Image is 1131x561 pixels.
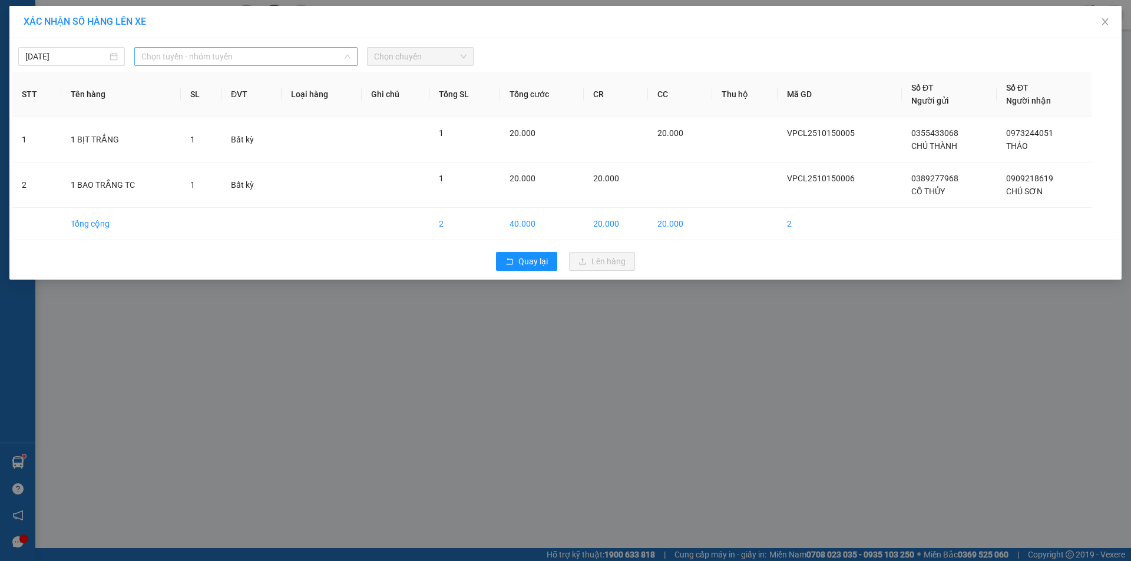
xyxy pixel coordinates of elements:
td: 2 [429,208,500,240]
td: 20.000 [584,208,648,240]
span: Quay lại [518,255,548,268]
th: Mã GD [778,72,902,117]
span: 1 [190,135,195,144]
div: CÔ THỦY [10,24,92,38]
div: 0389277968 [10,38,92,55]
span: close [1100,17,1110,26]
span: CÔ THỦY [911,187,945,196]
span: CHÚ SƠN [1006,187,1043,196]
th: Tổng SL [429,72,500,117]
span: 20.000 [510,128,535,138]
td: 1 BỊT TRẮNG [61,117,181,162]
th: ĐVT [221,72,282,117]
td: 40.000 [500,208,584,240]
th: Ghi chú [362,72,429,117]
span: Gửi: [10,11,28,24]
span: 0973244051 [1006,128,1053,138]
span: VPCL2510150006 [787,174,855,183]
span: 0355433068 [911,128,958,138]
span: THẢO [1006,141,1028,151]
span: Số ĐT [911,83,934,92]
span: 0389277968 [911,174,958,183]
td: 1 BAO TRẮNG TC [61,162,181,208]
span: Nhận: [101,11,129,24]
th: STT [12,72,61,117]
span: Người nhận [1006,96,1051,105]
th: CR [584,72,648,117]
span: CHÚ THÀNH [911,141,957,151]
th: CC [648,72,712,117]
span: rollback [505,257,514,267]
span: 20.000 [657,128,683,138]
span: 1 [439,174,444,183]
span: Chọn chuyến [374,48,467,65]
div: VP Cai Lậy [10,10,92,24]
button: rollbackQuay lại [496,252,557,271]
button: Close [1089,6,1122,39]
div: 0909218619 [101,52,220,69]
div: 20.000 [9,76,94,90]
span: down [344,53,351,60]
td: Tổng cộng [61,208,181,240]
td: 2 [12,162,61,208]
div: VP [GEOGRAPHIC_DATA] [101,10,220,38]
button: uploadLên hàng [569,252,635,271]
td: Bất kỳ [221,117,282,162]
td: 2 [778,208,902,240]
span: 20.000 [510,174,535,183]
span: XÁC NHẬN SỐ HÀNG LÊN XE [24,16,146,27]
th: Tổng cước [500,72,584,117]
th: Loại hàng [282,72,362,117]
span: Chọn tuyến - nhóm tuyến [141,48,350,65]
span: 20.000 [593,174,619,183]
span: 1 [190,180,195,190]
span: VPCL2510150005 [787,128,855,138]
span: Người gửi [911,96,949,105]
th: Thu hộ [712,72,778,117]
td: Bất kỳ [221,162,282,208]
th: SL [181,72,221,117]
div: CHÚ SƠN [101,38,220,52]
input: 15/10/2025 [25,50,107,63]
span: 0909218619 [1006,174,1053,183]
td: 20.000 [648,208,712,240]
th: Tên hàng [61,72,181,117]
td: 1 [12,117,61,162]
span: Rồi : [9,77,28,89]
span: Số ĐT [1006,83,1029,92]
span: 1 [439,128,444,138]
